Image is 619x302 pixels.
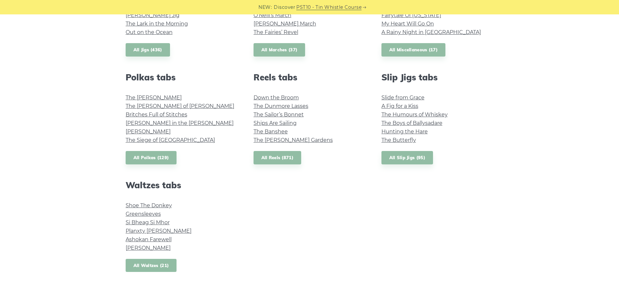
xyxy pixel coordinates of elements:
a: Down the Broom [254,94,299,101]
span: NEW: [258,4,272,11]
a: All Jigs (436) [126,43,170,57]
h2: Slip Jigs tabs [381,72,494,82]
a: The Sailor’s Bonnet [254,111,304,118]
a: The Dunmore Lasses [254,103,308,109]
a: [PERSON_NAME] [126,245,171,251]
a: All Miscellaneous (17) [381,43,446,57]
a: Planxty [PERSON_NAME] [126,228,192,234]
a: A Fig for a Kiss [381,103,418,109]
a: My Heart Will Go On [381,21,434,27]
a: The Banshee [254,128,288,135]
h2: Waltzes tabs [126,180,238,190]
a: [PERSON_NAME] Jig [126,12,179,18]
a: A Rainy Night in [GEOGRAPHIC_DATA] [381,29,481,35]
a: The Butterfly [381,137,416,143]
a: Fairytale Of [US_STATE] [381,12,441,18]
a: [PERSON_NAME] in the [PERSON_NAME] [126,120,234,126]
a: Ships Are Sailing [254,120,297,126]
span: Discover [274,4,295,11]
a: O’Neill’s March [254,12,291,18]
a: Si­ Bheag Si­ Mhor [126,219,170,226]
a: The Boys of Ballysadare [381,120,442,126]
a: The Siege of [GEOGRAPHIC_DATA] [126,137,215,143]
a: The Lark in the Morning [126,21,188,27]
a: [PERSON_NAME] March [254,21,316,27]
a: [PERSON_NAME] [126,128,171,135]
a: All Polkas (129) [126,151,177,164]
a: Out on the Ocean [126,29,173,35]
a: Ashokan Farewell [126,236,172,243]
a: PST10 - Tin Whistle Course [296,4,362,11]
a: All Reels (871) [254,151,302,164]
h2: Reels tabs [254,72,366,82]
h2: Polkas tabs [126,72,238,82]
a: All Waltzes (21) [126,259,177,272]
a: The [PERSON_NAME] [126,94,182,101]
a: Hunting the Hare [381,128,428,135]
a: Shoe The Donkey [126,202,172,209]
a: All Marches (37) [254,43,305,57]
a: All Slip Jigs (95) [381,151,433,164]
a: The Humours of Whiskey [381,111,448,118]
a: Britches Full of Stitches [126,111,187,118]
a: The [PERSON_NAME] Gardens [254,137,333,143]
a: Greensleeves [126,211,161,217]
a: The Fairies’ Revel [254,29,298,35]
a: The [PERSON_NAME] of [PERSON_NAME] [126,103,234,109]
a: Slide from Grace [381,94,425,101]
